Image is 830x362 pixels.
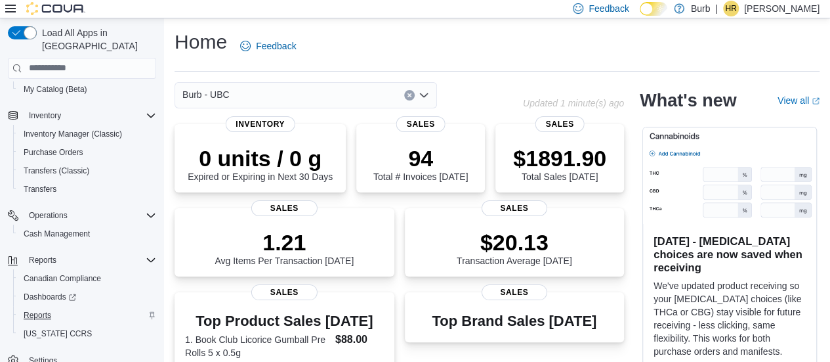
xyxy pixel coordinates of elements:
[24,108,66,124] button: Inventory
[513,145,606,171] p: $1891.90
[13,143,161,162] button: Purchase Orders
[18,271,106,286] a: Canadian Compliance
[18,126,127,142] a: Inventory Manager (Classic)
[24,252,156,268] span: Reports
[3,206,161,225] button: Operations
[13,162,161,180] button: Transfers (Classic)
[18,226,95,242] a: Cash Management
[185,333,330,359] dt: 1. Book Club Licorice Gumball Pre Rolls 5 x 0.5g
[523,98,624,108] p: Updated 1 minute(s) ago
[24,292,76,302] span: Dashboards
[18,81,93,97] a: My Catalog (Beta)
[256,39,296,53] span: Feedback
[18,271,156,286] span: Canadian Compliance
[640,2,667,16] input: Dark Mode
[24,166,89,176] span: Transfers (Classic)
[18,307,56,323] a: Reports
[432,313,596,329] h3: Top Brand Sales [DATE]
[13,80,161,99] button: My Catalog (Beta)
[18,289,156,305] span: Dashboards
[182,87,230,102] span: Burb - UBC
[18,126,156,142] span: Inventory Manager (Classic)
[24,229,90,239] span: Cash Management
[13,325,161,343] button: [US_STATE] CCRS
[335,332,384,348] dd: $88.00
[419,90,429,101] button: Open list of options
[188,145,333,182] div: Expired or Expiring in Next 30 Days
[18,163,156,179] span: Transfers (Classic)
[18,307,156,323] span: Reports
[18,181,156,197] span: Transfers
[24,252,62,268] button: Reports
[185,313,384,329] h3: Top Product Sales [DATE]
[715,1,718,16] p: |
[482,200,547,216] span: Sales
[24,328,92,339] span: [US_STATE] CCRS
[215,229,354,266] div: Avg Items Per Transaction [DATE]
[725,1,736,16] span: HR
[18,226,156,242] span: Cash Management
[654,235,806,274] h3: [DATE] - [MEDICAL_DATA] choices are now saved when receiving
[396,116,446,132] span: Sales
[18,81,156,97] span: My Catalog (Beta)
[3,106,161,125] button: Inventory
[13,125,161,143] button: Inventory Manager (Classic)
[18,145,89,160] a: Purchase Orders
[24,108,156,124] span: Inventory
[24,273,101,284] span: Canadian Compliance
[13,225,161,243] button: Cash Management
[13,269,161,288] button: Canadian Compliance
[215,229,354,256] p: 1.21
[13,180,161,198] button: Transfers
[24,208,73,223] button: Operations
[654,279,806,358] p: We've updated product receiving so your [MEDICAL_DATA] choices (like THCa or CBG) stay visible fo...
[744,1,820,16] p: [PERSON_NAME]
[18,163,94,179] a: Transfers (Classic)
[589,2,629,15] span: Feedback
[482,284,547,300] span: Sales
[24,310,51,321] span: Reports
[513,145,606,182] div: Total Sales [DATE]
[29,210,68,221] span: Operations
[18,326,156,342] span: Washington CCRS
[18,326,97,342] a: [US_STATE] CCRS
[18,181,62,197] a: Transfers
[13,306,161,325] button: Reports
[24,147,83,158] span: Purchase Orders
[457,229,572,256] p: $20.13
[251,284,317,300] span: Sales
[235,33,301,59] a: Feedback
[691,1,711,16] p: Burb
[640,90,736,111] h2: What's new
[535,116,585,132] span: Sales
[26,2,85,15] img: Cova
[24,208,156,223] span: Operations
[404,90,415,101] button: Clear input
[24,184,56,194] span: Transfers
[723,1,739,16] div: Harsha Ramasamy
[24,129,122,139] span: Inventory Manager (Classic)
[13,288,161,306] a: Dashboards
[188,145,333,171] p: 0 units / 0 g
[18,145,156,160] span: Purchase Orders
[812,97,820,105] svg: External link
[3,251,161,269] button: Reports
[18,289,81,305] a: Dashboards
[29,110,61,121] span: Inventory
[251,200,317,216] span: Sales
[175,29,227,55] h1: Home
[457,229,572,266] div: Transaction Average [DATE]
[778,95,820,106] a: View allExternal link
[37,26,156,53] span: Load All Apps in [GEOGRAPHIC_DATA]
[24,84,87,95] span: My Catalog (Beta)
[373,145,468,171] p: 94
[373,145,468,182] div: Total # Invoices [DATE]
[29,255,56,265] span: Reports
[225,116,295,132] span: Inventory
